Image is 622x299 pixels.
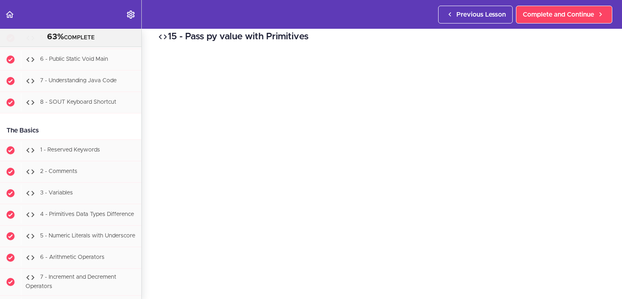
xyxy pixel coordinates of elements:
[126,10,136,19] svg: Settings Menu
[158,30,606,44] h2: 15 - Pass py value with Primitives
[40,57,108,62] span: 6 - Public Static Void Main
[40,190,73,196] span: 3 - Variables
[523,10,594,19] span: Complete and Continue
[10,32,131,43] div: COMPLETE
[40,169,77,175] span: 2 - Comments
[40,78,117,84] span: 7 - Understanding Java Code
[40,147,100,153] span: 1 - Reserved Keywords
[26,275,116,290] span: 7 - Increment and Decrement Operators
[40,255,104,261] span: 6 - Arithmetic Operators
[5,10,15,19] svg: Back to course curriculum
[40,100,116,105] span: 8 - SOUT Keyboard Shortcut
[438,6,513,23] a: Previous Lesson
[40,233,135,239] span: 5 - Numeric Literals with Underscore
[516,6,612,23] a: Complete and Continue
[456,10,506,19] span: Previous Lesson
[47,33,64,41] span: 63%
[40,212,134,218] span: 4 - Primitives Data Types Difference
